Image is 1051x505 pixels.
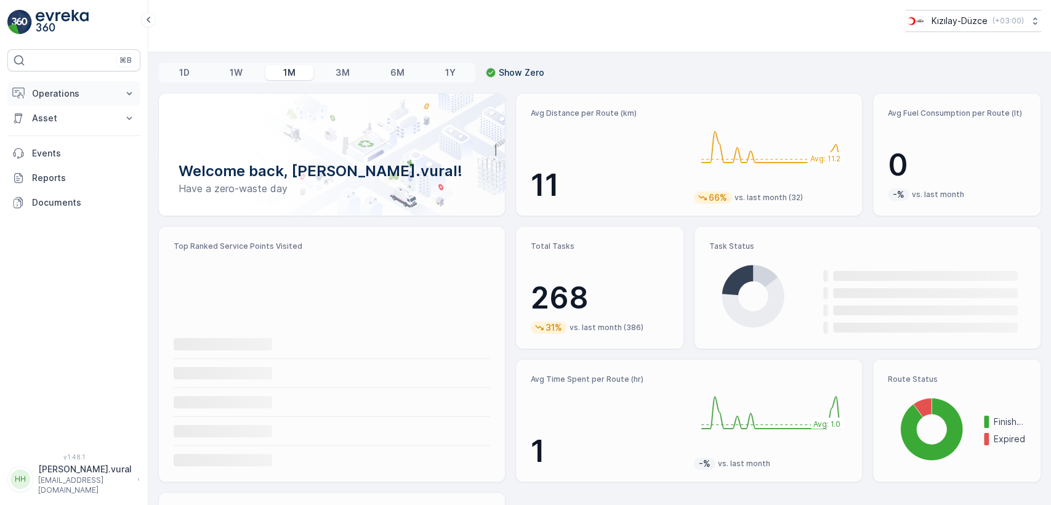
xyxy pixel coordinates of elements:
p: Total Tasks [531,241,669,251]
p: Expired [994,433,1026,445]
p: ( +03:00 ) [993,16,1024,26]
a: Reports [7,166,140,190]
p: 0 [888,147,1026,184]
p: 11 [531,167,684,204]
p: Welcome back, [PERSON_NAME].vural! [179,161,485,181]
img: logo [7,10,32,34]
p: Avg Fuel Consumption per Route (lt) [888,108,1026,118]
p: 6M [390,67,405,79]
p: Show Zero [499,67,544,79]
p: Have a zero-waste day [179,181,485,196]
button: Operations [7,81,140,106]
p: ⌘B [119,55,132,65]
p: 3M [336,67,350,79]
p: vs. last month (386) [570,323,643,333]
p: Route Status [888,374,1026,384]
p: Operations [32,87,116,100]
p: Events [32,147,135,160]
p: 66% [707,192,728,204]
p: Avg Time Spent per Route (hr) [531,374,684,384]
img: download_svj7U3e.png [905,14,927,28]
span: v 1.48.1 [7,453,140,461]
p: Asset [32,112,116,124]
p: Finished [994,416,1026,428]
p: -% [892,188,906,201]
p: Top Ranked Service Points Visited [174,241,490,251]
img: logo_light-DOdMpM7g.png [36,10,89,34]
p: vs. last month (32) [735,193,803,203]
div: HH [10,469,30,489]
p: vs. last month [912,190,964,200]
p: Kızılay-Düzce [932,15,988,27]
a: Events [7,141,140,166]
p: Documents [32,196,135,209]
p: 1 [531,433,684,470]
button: Asset [7,106,140,131]
p: vs. last month [718,459,770,469]
p: Reports [32,172,135,184]
p: 1D [179,67,190,79]
p: 31% [544,321,563,334]
button: HH[PERSON_NAME].vural[EMAIL_ADDRESS][DOMAIN_NAME] [7,463,140,495]
p: 1M [283,67,296,79]
p: 268 [531,280,669,317]
p: [EMAIL_ADDRESS][DOMAIN_NAME] [38,475,132,495]
p: -% [698,458,712,470]
p: [PERSON_NAME].vural [38,463,132,475]
p: Task Status [709,241,1026,251]
p: 1Y [445,67,455,79]
button: Kızılay-Düzce(+03:00) [905,10,1041,32]
a: Documents [7,190,140,215]
p: Avg Distance per Route (km) [531,108,684,118]
p: 1W [230,67,243,79]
